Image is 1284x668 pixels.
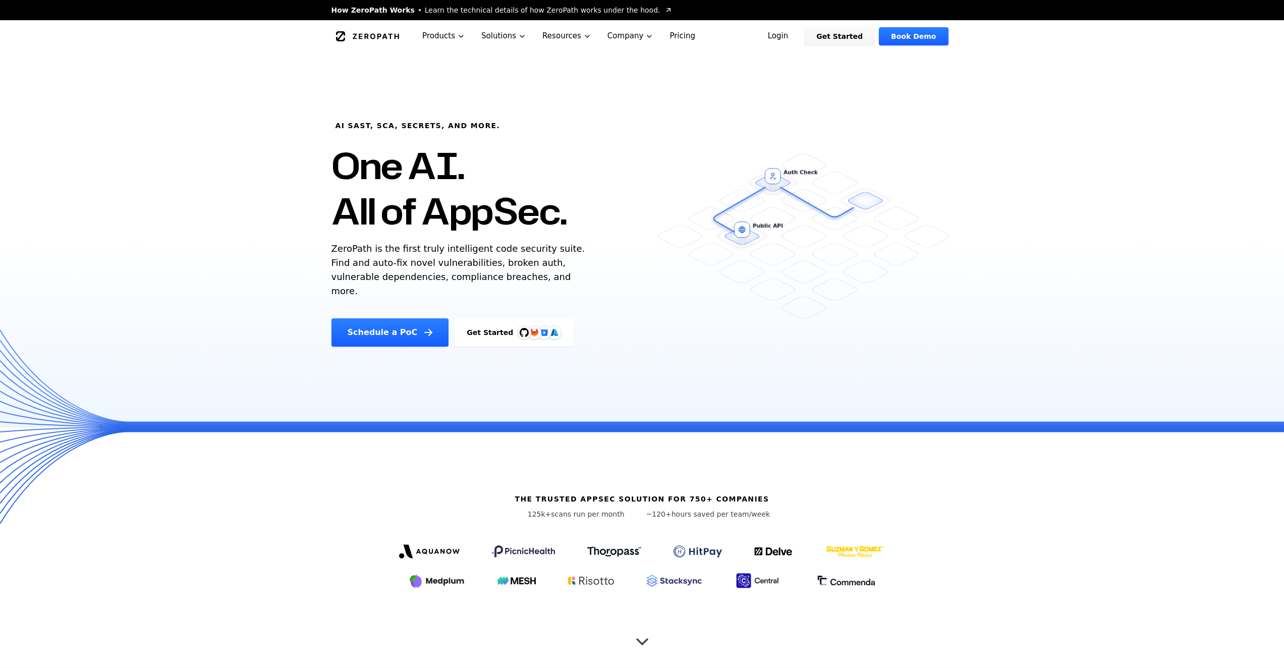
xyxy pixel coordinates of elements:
a: Book Demo [879,27,948,45]
svg: Bitbucket [539,327,550,338]
img: GitLab [524,322,544,343]
span: ~120+ [646,510,672,518]
p: ZeroPath is the first truly intelligent code security suite. Find and auto-fix novel vulnerabilit... [331,242,590,298]
a: Schedule a PoC [331,318,449,347]
a: Login [756,27,801,45]
p: hours saved per team/week [646,509,770,519]
a: Get Started [804,27,875,45]
img: GYG [825,539,885,564]
button: Products [414,20,473,52]
h1: One AI. All of AppSec. [331,143,567,234]
a: Get StartedGitHubGitLabAzure [455,318,574,347]
span: How ZeroPath Works [331,5,415,15]
img: Azure [550,328,559,337]
img: GitHub [520,328,529,337]
img: Central [734,572,785,590]
img: Medplum [409,573,465,589]
h6: AI SAST, SCA, Secrets, and more. [336,121,500,131]
p: scans run per month [514,509,638,519]
img: Mesh [497,577,536,585]
img: Thoropass [587,546,641,556]
button: Company [599,20,662,52]
button: Resources [534,20,599,52]
img: Stacksync [646,575,702,587]
a: How ZeroPath WorksLearn the technical details of how ZeroPath works under the hood. [331,5,673,15]
span: Learn the technical details of how ZeroPath works under the hood. [425,5,660,15]
a: Pricing [661,20,703,52]
h6: The trusted AppSec solution for 750+ companies [515,494,769,504]
nav: Global [319,20,965,52]
button: Solutions [473,20,534,52]
span: 125k+ [528,510,551,518]
button: Scroll to next section [632,627,652,647]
